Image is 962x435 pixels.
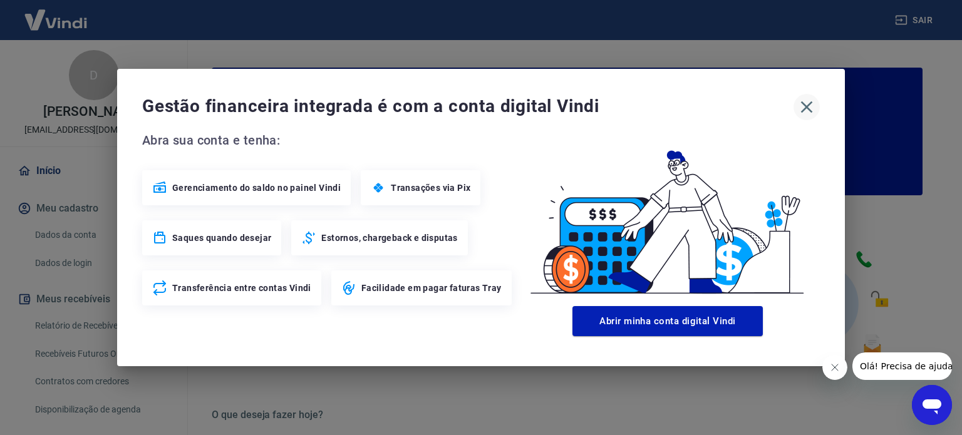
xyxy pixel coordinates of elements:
span: Facilidade em pagar faturas Tray [361,282,502,294]
iframe: Fechar mensagem [822,355,847,380]
span: Estornos, chargeback e disputas [321,232,457,244]
span: Olá! Precisa de ajuda? [8,9,105,19]
button: Abrir minha conta digital Vindi [572,306,763,336]
span: Saques quando desejar [172,232,271,244]
iframe: Botão para abrir a janela de mensagens [912,385,952,425]
span: Transações via Pix [391,182,470,194]
iframe: Mensagem da empresa [852,352,952,380]
span: Gerenciamento do saldo no painel Vindi [172,182,341,194]
span: Gestão financeira integrada é com a conta digital Vindi [142,94,794,119]
img: Good Billing [515,130,820,301]
span: Abra sua conta e tenha: [142,130,515,150]
span: Transferência entre contas Vindi [172,282,311,294]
